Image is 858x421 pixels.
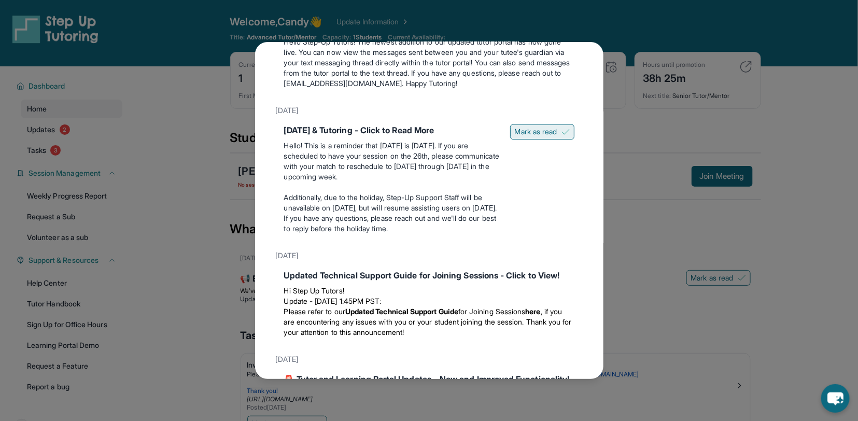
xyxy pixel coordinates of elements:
[510,124,574,139] button: Mark as read
[821,384,850,413] button: chat-button
[284,37,574,89] p: Hello Step-Up Tutors! The newest addition to our updated tutor portal has now gone live. You can ...
[345,307,458,316] strong: Updated Technical Support Guide
[525,307,540,316] a: here
[284,373,574,398] div: 🚨 Tutor and Learning Portal Updates – New and Improved Functionality! 🚨
[284,307,345,316] span: Please refer to our
[276,101,583,120] div: [DATE]
[284,307,572,336] span: , if you are encountering any issues with you or your student joining the session. Thank you for ...
[284,297,382,305] span: Update - [DATE] 1:45PM PST:
[515,127,557,137] span: Mark as read
[458,307,525,316] span: for Joining Sessions
[284,286,344,295] span: Hi Step Up Tutors!
[276,350,583,369] div: [DATE]
[284,124,502,136] div: [DATE] & Tutoring - Click to Read More
[284,192,502,234] p: Additionally, due to the holiday, Step-Up Support Staff will be unavailable on [DATE], but will r...
[284,269,574,282] div: Updated Technical Support Guide for Joining Sessions - Click to View!
[561,128,570,136] img: Mark as read
[284,141,502,182] p: Hello! This is a reminder that [DATE] is [DATE]. If you are scheduled to have your session on the...
[276,246,583,265] div: [DATE]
